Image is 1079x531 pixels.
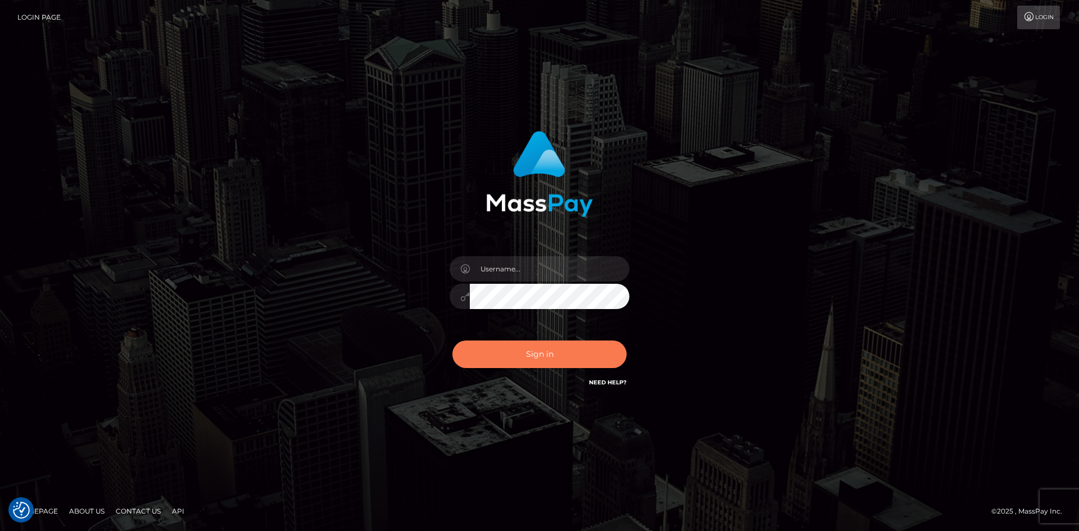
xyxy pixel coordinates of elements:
[13,502,30,519] img: Revisit consent button
[17,6,61,29] a: Login Page
[13,502,30,519] button: Consent Preferences
[111,502,165,520] a: Contact Us
[452,341,627,368] button: Sign in
[486,131,593,217] img: MassPay Login
[1017,6,1060,29] a: Login
[65,502,109,520] a: About Us
[470,256,629,282] input: Username...
[589,379,627,386] a: Need Help?
[991,505,1071,518] div: © 2025 , MassPay Inc.
[167,502,189,520] a: API
[12,502,62,520] a: Homepage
